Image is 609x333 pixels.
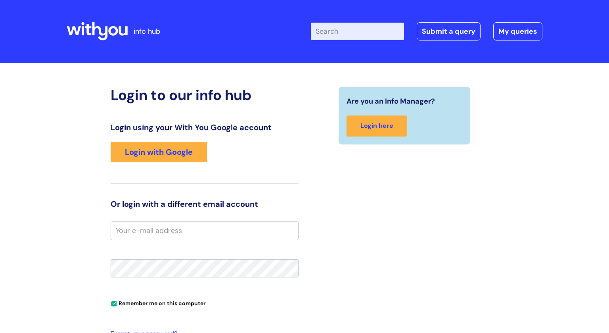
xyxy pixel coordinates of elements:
[111,142,207,162] a: Login with Google
[111,87,299,104] h2: Login to our info hub
[311,23,404,40] input: Search
[111,301,117,306] input: Remember me on this computer
[417,22,481,40] a: Submit a query
[111,298,206,307] label: Remember me on this computer
[347,115,407,137] a: Login here
[111,199,299,209] h3: Or login with a different email account
[134,25,160,38] p: info hub
[347,95,435,108] span: Are you an Info Manager?
[111,123,299,132] h3: Login using your With You Google account
[111,221,299,240] input: Your e-mail address
[111,296,299,309] div: You can uncheck this option if you're logging in from a shared device
[493,22,542,40] a: My queries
